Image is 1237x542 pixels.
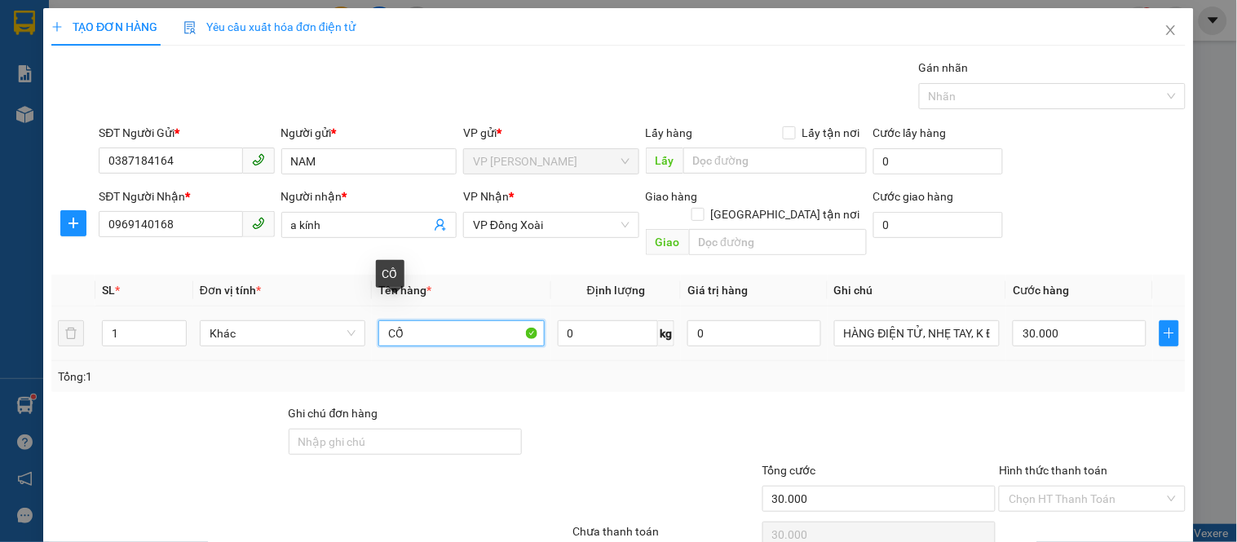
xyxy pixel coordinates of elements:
span: close [1164,24,1177,37]
span: Giao [646,229,689,255]
span: TẠO ĐƠN HÀNG [51,20,157,33]
input: Ghi Chú [834,320,1000,346]
input: Cước lấy hàng [873,148,1004,174]
span: Định lượng [587,284,645,297]
span: plus [51,21,63,33]
input: 0 [687,320,821,346]
label: Hình thức thanh toán [999,464,1107,477]
span: Lấy [646,148,683,174]
span: Giá trị hàng [687,284,748,297]
span: VP Minh Hưng [473,149,629,174]
input: Dọc đường [689,229,867,255]
span: Giao hàng [646,190,698,203]
button: plus [1160,320,1179,346]
label: Cước giao hàng [873,190,954,203]
span: kg [658,320,674,346]
div: CỐ [376,260,404,288]
th: Ghi chú [828,275,1006,306]
span: Tổng cước [762,464,816,477]
input: Cước giao hàng [873,212,1004,238]
input: Dọc đường [683,148,867,174]
span: plus [61,217,86,230]
button: Close [1148,8,1194,54]
span: Khác [210,321,356,346]
span: Tên hàng [378,284,431,297]
div: SĐT Người Nhận [99,187,274,205]
span: phone [252,153,265,166]
div: Tổng: 1 [58,368,479,386]
span: Yêu cầu xuất hóa đơn điện tử [183,20,356,33]
span: Lấy tận nơi [796,124,867,142]
label: Cước lấy hàng [873,126,947,139]
span: Đơn vị tính [200,284,261,297]
input: VD: Bàn, Ghế [378,320,544,346]
div: Người gửi [281,124,457,142]
span: user-add [434,218,447,231]
span: phone [252,217,265,230]
div: SĐT Người Gửi [99,124,274,142]
span: SL [102,284,115,297]
input: Ghi chú đơn hàng [289,429,523,455]
img: icon [183,21,197,34]
div: VP gửi [463,124,638,142]
span: VP Nhận [463,190,509,203]
button: plus [60,210,86,236]
span: VP Đồng Xoài [473,213,629,237]
button: delete [58,320,84,346]
span: Cước hàng [1013,284,1069,297]
div: Người nhận [281,187,457,205]
span: Lấy hàng [646,126,693,139]
span: plus [1160,327,1178,340]
label: Gán nhãn [919,61,969,74]
span: [GEOGRAPHIC_DATA] tận nơi [705,205,867,223]
label: Ghi chú đơn hàng [289,407,378,420]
